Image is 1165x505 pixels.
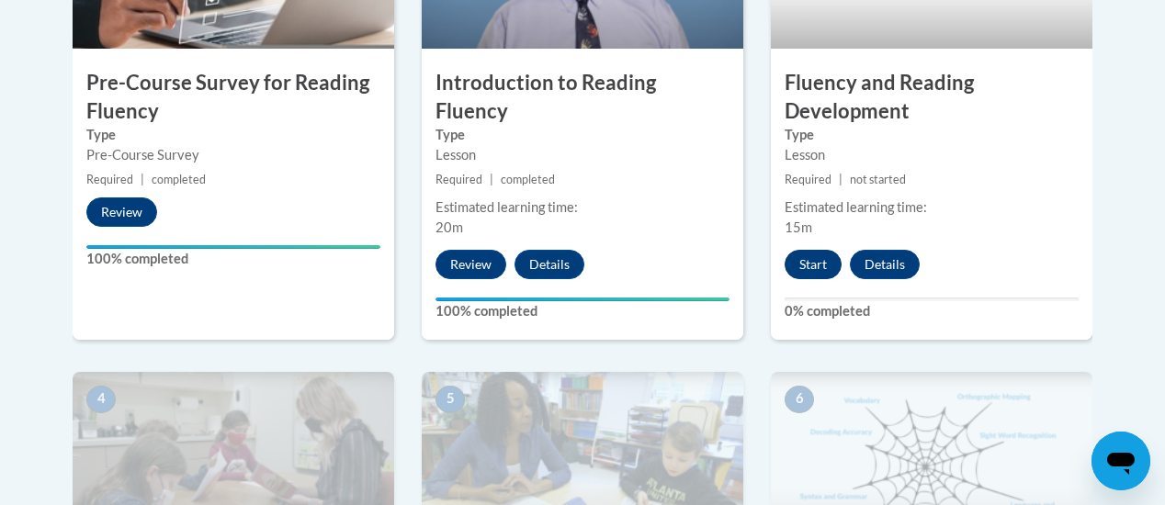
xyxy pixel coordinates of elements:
label: 0% completed [785,301,1079,321]
span: | [490,173,493,186]
button: Review [86,197,157,227]
span: | [141,173,144,186]
div: Lesson [785,145,1079,165]
div: Lesson [435,145,730,165]
span: completed [152,173,206,186]
div: Estimated learning time: [435,197,730,218]
label: Type [86,125,380,145]
label: Type [785,125,1079,145]
div: Your progress [86,245,380,249]
span: | [839,173,843,186]
h3: Fluency and Reading Development [771,69,1092,126]
span: Required [435,173,482,186]
span: Required [785,173,831,186]
span: completed [501,173,555,186]
h3: Introduction to Reading Fluency [422,69,743,126]
button: Details [850,250,920,279]
span: 5 [435,386,465,413]
button: Review [435,250,506,279]
iframe: Button to launch messaging window [1091,432,1150,490]
span: Required [86,173,133,186]
span: 15m [785,219,812,235]
h3: Pre-Course Survey for Reading Fluency [73,69,394,126]
div: Pre-Course Survey [86,145,380,165]
label: 100% completed [86,249,380,269]
div: Your progress [435,297,730,301]
label: Type [435,125,730,145]
label: 100% completed [435,301,730,321]
div: Estimated learning time: [785,197,1079,218]
span: not started [850,173,906,186]
span: 6 [785,386,814,413]
button: Start [785,250,842,279]
span: 4 [86,386,116,413]
span: 20m [435,219,463,235]
button: Details [515,250,584,279]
